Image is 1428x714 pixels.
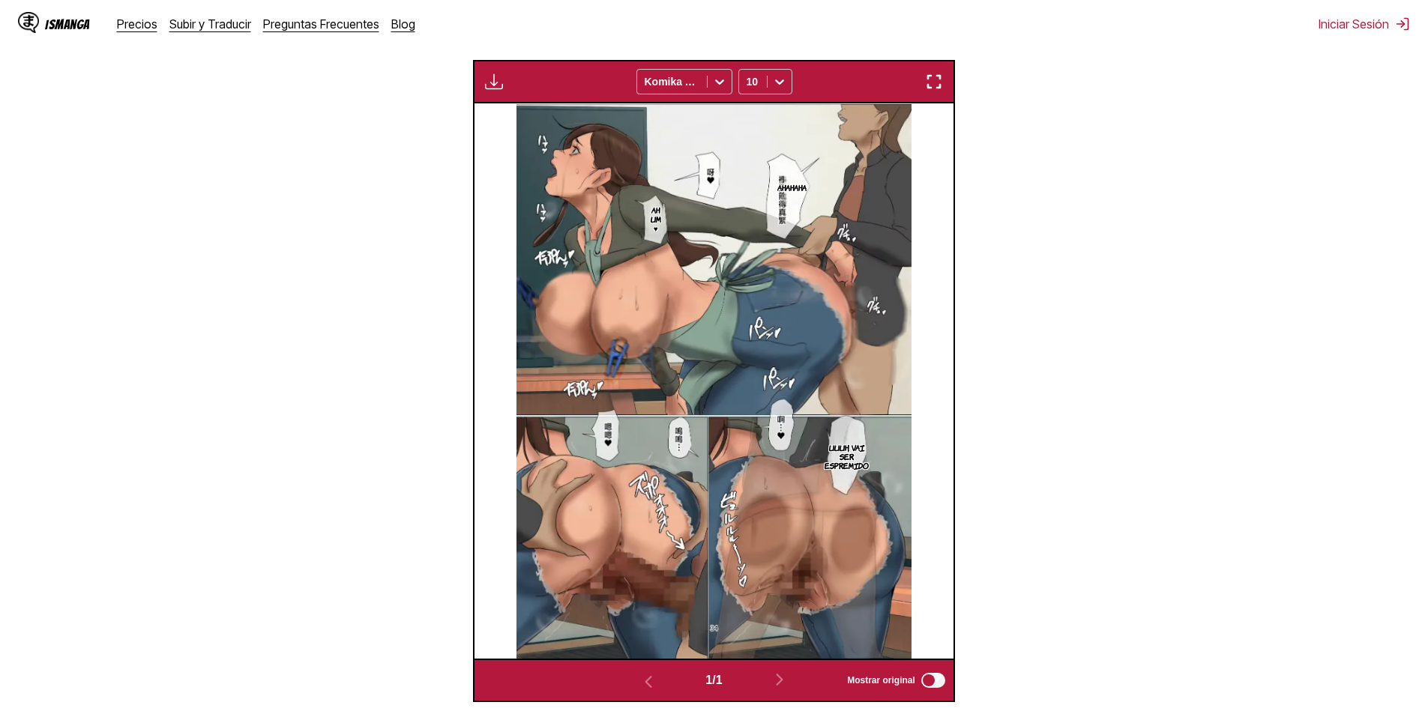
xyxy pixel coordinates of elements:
[771,671,789,689] img: Next page
[1319,16,1410,31] button: Iniciar Sesión
[705,674,722,687] span: 1 / 1
[485,73,503,91] img: Download translated images
[169,16,251,31] a: Subir y Traducir
[847,675,915,686] span: Mostrar original
[774,180,810,195] p: Ahahaha
[639,673,657,691] img: Previous page
[18,12,117,36] a: IsManga LogoIsManga
[925,73,943,91] img: Enter fullscreen
[516,103,912,659] img: Manga Panel
[45,17,90,31] div: IsManga
[263,16,379,31] a: Preguntas Frecuentes
[648,202,664,235] p: Ah um ♥
[117,16,157,31] a: Precios
[1395,16,1410,31] img: Sign out
[921,673,945,688] input: Mostrar original
[18,12,39,33] img: IsManga Logo
[822,440,872,473] p: Uuuh, vai ser espremido
[391,16,415,31] a: Blog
